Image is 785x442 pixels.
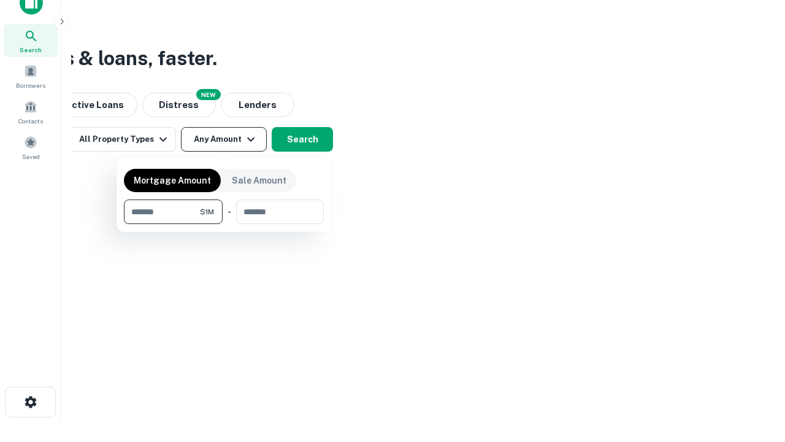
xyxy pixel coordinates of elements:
iframe: Chat Widget [724,344,785,403]
span: $1M [200,206,214,217]
p: Mortgage Amount [134,174,211,187]
p: Sale Amount [232,174,286,187]
div: - [228,200,231,224]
